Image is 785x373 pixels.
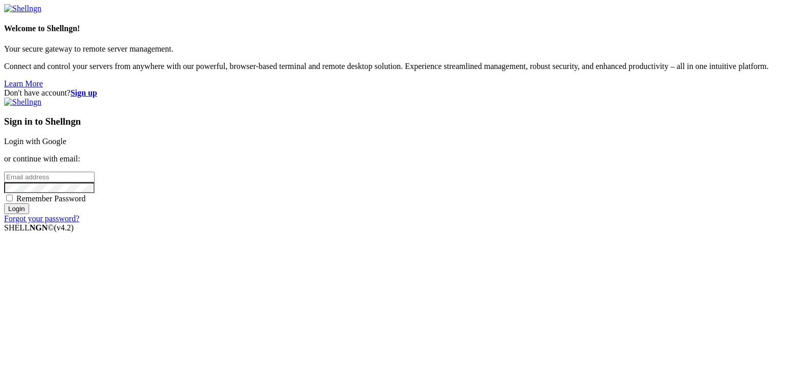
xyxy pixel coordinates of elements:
h4: Welcome to Shellngn! [4,24,781,33]
a: Learn More [4,79,43,88]
h3: Sign in to Shellngn [4,116,781,127]
span: SHELL © [4,223,74,232]
img: Shellngn [4,4,41,13]
b: NGN [30,223,48,232]
img: Shellngn [4,98,41,107]
div: Don't have account? [4,88,781,98]
input: Remember Password [6,195,13,201]
span: Remember Password [16,194,86,203]
p: Connect and control your servers from anywhere with our powerful, browser-based terminal and remo... [4,62,781,71]
a: Forgot your password? [4,214,79,223]
input: Login [4,203,29,214]
input: Email address [4,172,95,182]
a: Sign up [71,88,97,97]
a: Login with Google [4,137,66,146]
span: 4.2.0 [54,223,74,232]
p: Your secure gateway to remote server management. [4,44,781,54]
p: or continue with email: [4,154,781,164]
